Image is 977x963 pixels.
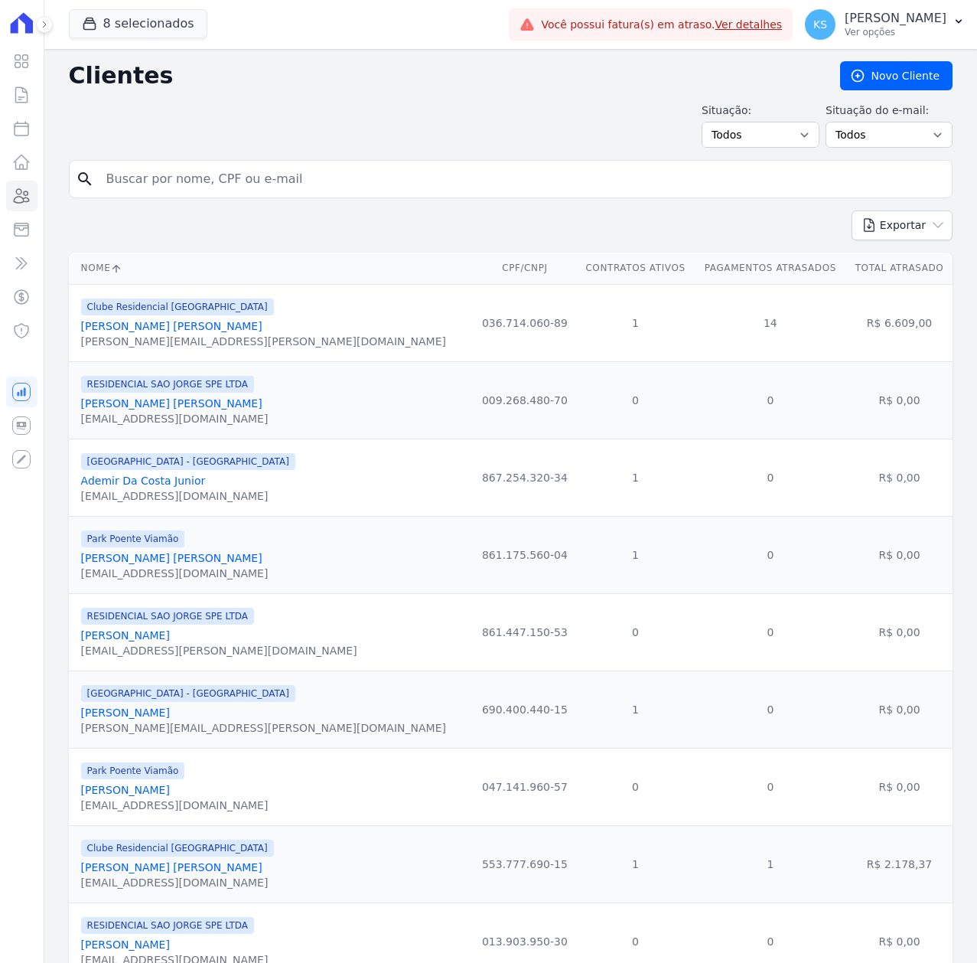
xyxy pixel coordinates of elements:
[846,439,953,516] td: R$ 0,00
[81,939,170,951] a: [PERSON_NAME]
[695,516,846,593] td: 0
[473,825,576,903] td: 553.777.690-15
[81,397,262,410] a: [PERSON_NAME] [PERSON_NAME]
[846,593,953,671] td: R$ 0,00
[826,103,953,119] label: Situação do e-mail:
[81,475,206,487] a: Ademir Da Costa Junior
[81,552,262,564] a: [PERSON_NAME] [PERSON_NAME]
[69,253,474,284] th: Nome
[81,488,295,504] div: [EMAIL_ADDRESS][DOMAIN_NAME]
[473,284,576,361] td: 036.714.060-89
[81,608,254,625] span: RESIDENCIAL SAO JORGE SPE LTDA
[81,320,262,332] a: [PERSON_NAME] [PERSON_NAME]
[81,453,295,470] span: [GEOGRAPHIC_DATA] - [GEOGRAPHIC_DATA]
[473,671,576,748] td: 690.400.440-15
[81,840,274,857] span: Clube Residencial [GEOGRAPHIC_DATA]
[81,917,254,934] span: RESIDENCIAL SAO JORGE SPE LTDA
[69,9,207,38] button: 8 selecionados
[846,361,953,439] td: R$ 0,00
[76,170,94,188] i: search
[576,671,694,748] td: 1
[846,253,953,284] th: Total Atrasado
[695,593,846,671] td: 0
[576,439,694,516] td: 1
[81,411,269,426] div: [EMAIL_ADDRESS][DOMAIN_NAME]
[81,875,274,890] div: [EMAIL_ADDRESS][DOMAIN_NAME]
[695,253,846,284] th: Pagamentos Atrasados
[473,748,576,825] td: 047.141.960-57
[576,748,694,825] td: 0
[81,798,269,813] div: [EMAIL_ADDRESS][DOMAIN_NAME]
[473,439,576,516] td: 867.254.320-34
[81,707,170,719] a: [PERSON_NAME]
[576,825,694,903] td: 1
[473,361,576,439] td: 009.268.480-70
[813,19,827,30] span: KS
[81,643,357,658] div: [EMAIL_ADDRESS][PERSON_NAME][DOMAIN_NAME]
[473,253,576,284] th: CPF/CNPJ
[840,61,953,90] a: Novo Cliente
[846,284,953,361] td: R$ 6.609,00
[695,361,846,439] td: 0
[69,62,816,90] h2: Clientes
[846,825,953,903] td: R$ 2.178,37
[695,284,846,361] td: 14
[845,26,946,38] p: Ver opções
[81,334,446,349] div: [PERSON_NAME][EMAIL_ADDRESS][PERSON_NAME][DOMAIN_NAME]
[852,211,953,240] button: Exportar
[576,593,694,671] td: 0
[81,566,269,581] div: [EMAIL_ADDRESS][DOMAIN_NAME]
[97,164,946,194] input: Buscar por nome, CPF ou e-mail
[846,516,953,593] td: R$ 0,00
[576,284,694,361] td: 1
[793,3,977,46] button: KS [PERSON_NAME] Ver opções
[81,530,185,547] span: Park Poente Viamão
[695,748,846,825] td: 0
[81,376,254,393] span: RESIDENCIAL SAO JORGE SPE LTDA
[576,361,694,439] td: 0
[81,629,170,641] a: [PERSON_NAME]
[702,103,819,119] label: Situação:
[473,516,576,593] td: 861.175.560-04
[695,825,846,903] td: 1
[81,762,185,779] span: Park Poente Viamão
[846,671,953,748] td: R$ 0,00
[576,516,694,593] td: 1
[473,593,576,671] td: 861.447.150-53
[81,299,274,315] span: Clube Residencial [GEOGRAPHIC_DATA]
[81,784,170,796] a: [PERSON_NAME]
[81,720,446,736] div: [PERSON_NAME][EMAIL_ADDRESS][PERSON_NAME][DOMAIN_NAME]
[576,253,694,284] th: Contratos Ativos
[695,439,846,516] td: 0
[715,18,783,31] a: Ver detalhes
[81,685,295,702] span: [GEOGRAPHIC_DATA] - [GEOGRAPHIC_DATA]
[541,17,782,33] span: Você possui fatura(s) em atraso.
[695,671,846,748] td: 0
[846,748,953,825] td: R$ 0,00
[81,861,262,873] a: [PERSON_NAME] [PERSON_NAME]
[845,11,946,26] p: [PERSON_NAME]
